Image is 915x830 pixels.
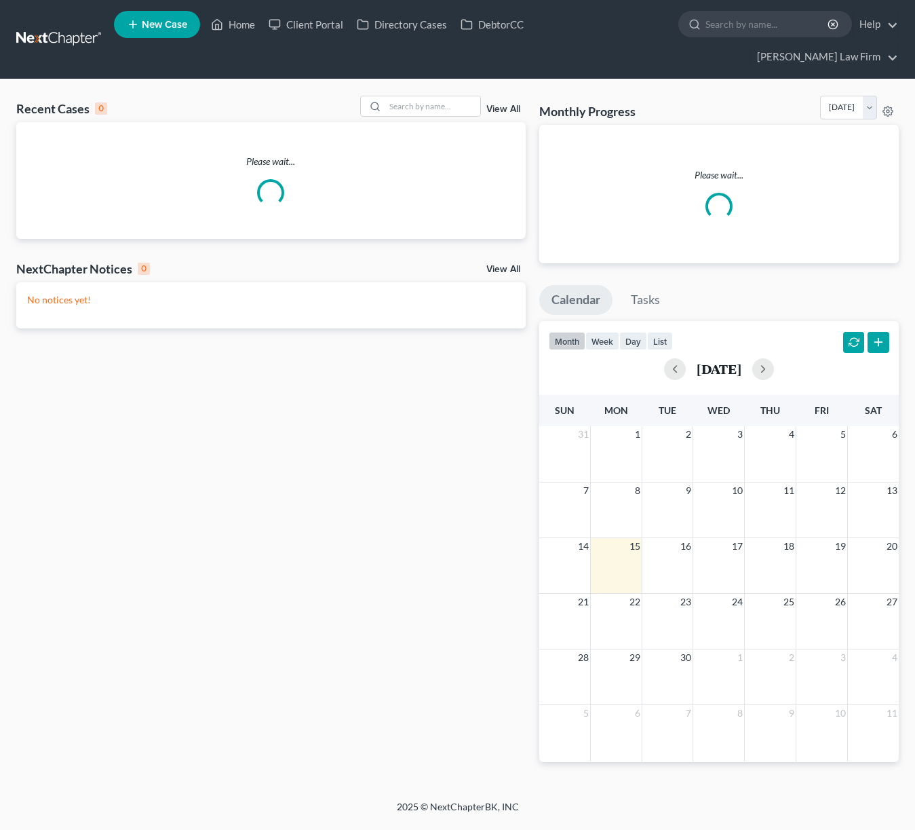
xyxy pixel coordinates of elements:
span: Wed [707,404,730,416]
span: 8 [634,483,642,499]
span: 26 [834,594,847,610]
div: 0 [138,263,150,275]
span: Sun [555,404,575,416]
a: Directory Cases [350,12,454,37]
span: 28 [577,649,590,666]
span: 17 [731,538,744,554]
span: 1 [736,649,744,666]
span: 25 [782,594,796,610]
span: 6 [634,705,642,721]
span: 2 [787,649,796,666]
span: 21 [577,594,590,610]
a: Home [204,12,262,37]
span: 30 [679,649,693,666]
span: 13 [885,483,899,499]
span: 11 [782,483,796,499]
input: Search by name... [385,96,480,116]
span: 10 [731,483,744,499]
span: 29 [628,649,642,666]
span: 10 [834,705,847,721]
a: View All [486,105,520,114]
a: Calendar [539,285,612,315]
h3: Monthly Progress [539,103,636,119]
div: 2025 © NextChapterBK, INC [71,800,844,825]
div: Recent Cases [16,100,107,117]
span: 9 [684,483,693,499]
span: 14 [577,538,590,554]
h2: [DATE] [697,362,741,376]
span: New Case [142,20,187,30]
span: Thu [760,404,780,416]
span: 20 [885,538,899,554]
span: 18 [782,538,796,554]
p: Please wait... [550,168,888,182]
button: month [549,332,585,350]
span: 4 [891,649,899,666]
a: Client Portal [262,12,350,37]
span: 11 [885,705,899,721]
p: No notices yet! [27,293,515,307]
span: 5 [839,426,847,442]
span: 6 [891,426,899,442]
div: 0 [95,102,107,115]
span: 5 [582,705,590,721]
span: 8 [736,705,744,721]
p: Please wait... [16,155,526,168]
span: 27 [885,594,899,610]
a: View All [486,265,520,274]
a: Tasks [619,285,672,315]
span: 1 [634,426,642,442]
a: Help [853,12,898,37]
span: 9 [787,705,796,721]
span: Mon [604,404,628,416]
span: 24 [731,594,744,610]
a: DebtorCC [454,12,530,37]
input: Search by name... [705,12,830,37]
span: 2 [684,426,693,442]
span: Fri [815,404,829,416]
span: 19 [834,538,847,554]
span: 15 [628,538,642,554]
span: 4 [787,426,796,442]
span: 7 [684,705,693,721]
button: day [619,332,647,350]
span: 3 [736,426,744,442]
span: 31 [577,426,590,442]
span: Tue [659,404,676,416]
button: list [647,332,673,350]
span: Sat [865,404,882,416]
span: 16 [679,538,693,554]
span: 12 [834,483,847,499]
span: 23 [679,594,693,610]
span: 22 [628,594,642,610]
div: NextChapter Notices [16,261,150,277]
span: 7 [582,483,590,499]
button: week [585,332,619,350]
span: 3 [839,649,847,666]
a: [PERSON_NAME] Law Firm [750,45,898,69]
